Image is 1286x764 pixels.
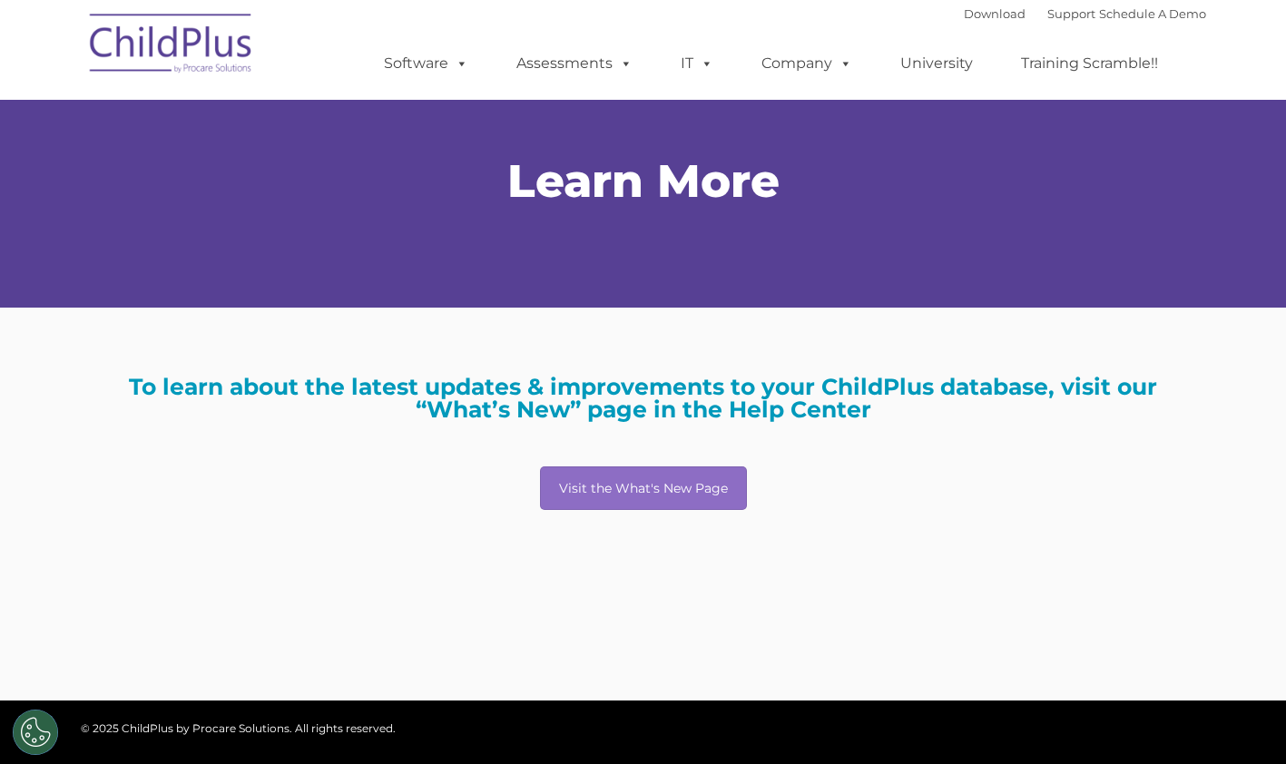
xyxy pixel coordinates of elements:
font: | [964,6,1206,21]
a: Visit the What's New Page [540,466,747,510]
a: Training Scramble!! [1003,45,1176,82]
a: Download [964,6,1026,21]
a: Company [743,45,870,82]
img: ChildPlus by Procare Solutions [81,1,262,92]
a: Schedule A Demo [1099,6,1206,21]
a: Software [366,45,486,82]
a: IT [663,45,731,82]
span: Learn More [507,153,780,209]
button: Cookies Settings [13,710,58,755]
a: University [882,45,991,82]
a: Support [1047,6,1095,21]
strong: To learn about the latest updates & improvements to your ChildPlus database, visit our “What’s Ne... [129,373,1157,423]
a: Assessments [498,45,651,82]
span: © 2025 ChildPlus by Procare Solutions. All rights reserved. [81,721,396,735]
